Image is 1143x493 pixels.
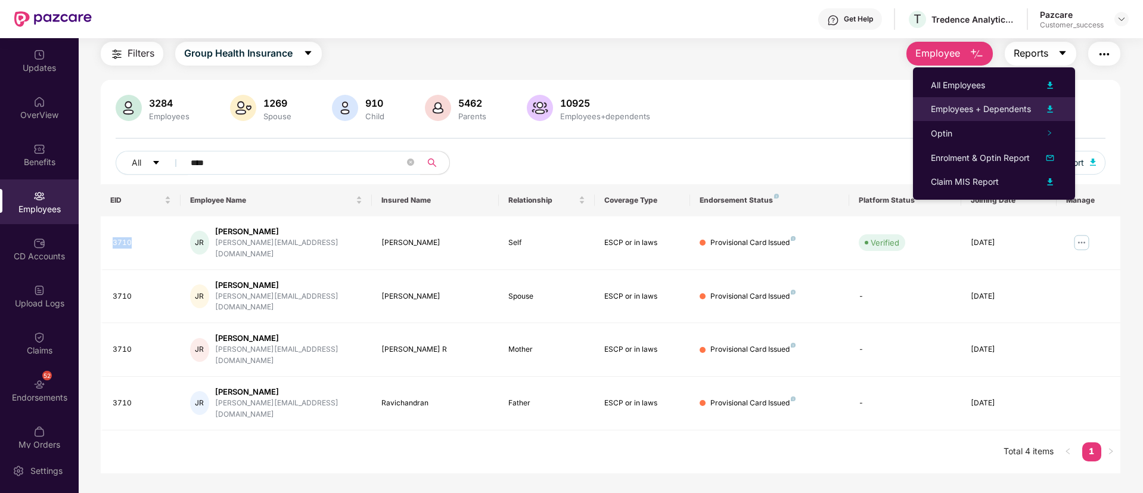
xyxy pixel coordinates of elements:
div: [DATE] [971,344,1047,355]
img: svg+xml;base64,PHN2ZyBpZD0iU2V0dGluZy0yMHgyMCIgeG1sbnM9Imh0dHA6Ly93d3cudzMub3JnLzIwMDAvc3ZnIiB3aW... [13,465,24,477]
div: Customer_success [1040,20,1104,30]
div: JR [190,284,209,308]
div: Provisional Card Issued [710,237,796,249]
img: svg+xml;base64,PHN2ZyBpZD0iRHJvcGRvd24tMzJ4MzIiIHhtbG5zPSJodHRwOi8vd3d3LnczLm9yZy8yMDAwL3N2ZyIgd2... [1117,14,1126,24]
div: 3284 [147,97,192,109]
div: [PERSON_NAME][EMAIL_ADDRESS][DOMAIN_NAME] [215,398,362,420]
div: [PERSON_NAME][EMAIL_ADDRESS][DOMAIN_NAME] [215,344,362,367]
div: [PERSON_NAME] [381,291,490,302]
img: svg+xml;base64,PHN2ZyB4bWxucz0iaHR0cDovL3d3dy53My5vcmcvMjAwMC9zdmciIHdpZHRoPSI4IiBoZWlnaHQ9IjgiIH... [791,396,796,401]
span: caret-down [1058,48,1067,59]
span: left [1064,448,1071,455]
div: Spouse [261,111,294,121]
th: EID [101,184,181,216]
img: manageButton [1072,233,1091,252]
th: Coverage Type [595,184,690,216]
div: Tredence Analytics Solutions Private Limited [931,14,1015,25]
div: [DATE] [971,291,1047,302]
img: svg+xml;base64,PHN2ZyB4bWxucz0iaHR0cDovL3d3dy53My5vcmcvMjAwMC9zdmciIHdpZHRoPSI4IiBoZWlnaHQ9IjgiIH... [791,236,796,241]
img: svg+xml;base64,PHN2ZyB4bWxucz0iaHR0cDovL3d3dy53My5vcmcvMjAwMC9zdmciIHdpZHRoPSIyNCIgaGVpZ2h0PSIyNC... [1097,47,1111,61]
div: Parents [456,111,489,121]
img: svg+xml;base64,PHN2ZyB4bWxucz0iaHR0cDovL3d3dy53My5vcmcvMjAwMC9zdmciIHhtbG5zOnhsaW5rPSJodHRwOi8vd3... [527,95,553,121]
button: Group Health Insurancecaret-down [175,42,322,66]
li: Previous Page [1058,442,1077,461]
span: right [1107,448,1114,455]
div: Provisional Card Issued [710,398,796,409]
img: svg+xml;base64,PHN2ZyB4bWxucz0iaHR0cDovL3d3dy53My5vcmcvMjAwMC9zdmciIHhtbG5zOnhsaW5rPSJodHRwOi8vd3... [1043,78,1057,92]
div: Enrolment & Optin Report [931,151,1030,165]
span: EID [110,196,162,205]
td: - [849,323,961,377]
img: svg+xml;base64,PHN2ZyB4bWxucz0iaHR0cDovL3d3dy53My5vcmcvMjAwMC9zdmciIHhtbG5zOnhsaW5rPSJodHRwOi8vd3... [1090,159,1096,166]
div: Provisional Card Issued [710,344,796,355]
button: Allcaret-down [116,151,188,175]
span: caret-down [152,159,160,168]
img: svg+xml;base64,PHN2ZyB4bWxucz0iaHR0cDovL3d3dy53My5vcmcvMjAwMC9zdmciIHhtbG5zOnhsaW5rPSJodHRwOi8vd3... [425,95,451,121]
div: 1269 [261,97,294,109]
span: Employee [915,46,960,61]
div: JR [190,338,209,362]
div: Pazcare [1040,9,1104,20]
span: caret-down [303,48,313,59]
img: svg+xml;base64,PHN2ZyB4bWxucz0iaHR0cDovL3d3dy53My5vcmcvMjAwMC9zdmciIHhtbG5zOnhsaW5rPSJodHRwOi8vd3... [970,47,984,61]
img: svg+xml;base64,PHN2ZyB4bWxucz0iaHR0cDovL3d3dy53My5vcmcvMjAwMC9zdmciIHhtbG5zOnhsaW5rPSJodHRwOi8vd3... [230,95,256,121]
div: [DATE] [971,398,1047,409]
span: right [1046,130,1052,136]
div: Verified [871,237,899,249]
div: All Employees [931,79,985,92]
div: Employees+dependents [558,111,653,121]
div: [PERSON_NAME] [215,226,362,237]
div: 3710 [113,398,171,409]
span: Employee Name [190,196,353,205]
div: Employees + Dependents [931,103,1031,116]
span: close-circle [407,157,414,169]
th: Relationship [499,184,594,216]
div: 910 [363,97,387,109]
span: Filters [128,46,154,61]
div: Child [363,111,387,121]
div: Employees [147,111,192,121]
div: ESCP or in laws [604,237,681,249]
div: Claim MIS Report [931,175,999,188]
td: - [849,377,961,430]
button: search [420,151,450,175]
th: Insured Name [372,184,499,216]
div: [PERSON_NAME] [381,237,490,249]
img: svg+xml;base64,PHN2ZyBpZD0iVXBsb2FkX0xvZ3MiIGRhdGEtbmFtZT0iVXBsb2FkIExvZ3MiIHhtbG5zPSJodHRwOi8vd3... [33,284,45,296]
img: svg+xml;base64,PHN2ZyB4bWxucz0iaHR0cDovL3d3dy53My5vcmcvMjAwMC9zdmciIHhtbG5zOnhsaW5rPSJodHRwOi8vd3... [1043,175,1057,189]
div: [PERSON_NAME][EMAIL_ADDRESS][DOMAIN_NAME] [215,291,362,314]
li: 1 [1082,442,1101,461]
td: - [849,270,961,324]
button: Reportscaret-down [1005,42,1076,66]
img: svg+xml;base64,PHN2ZyBpZD0iQ0RfQWNjb3VudHMiIGRhdGEtbmFtZT0iQ0QgQWNjb3VudHMiIHhtbG5zPSJodHRwOi8vd3... [33,237,45,249]
div: Settings [27,465,66,477]
div: JR [190,231,209,255]
span: search [420,158,443,168]
img: svg+xml;base64,PHN2ZyB4bWxucz0iaHR0cDovL3d3dy53My5vcmcvMjAwMC9zdmciIHdpZHRoPSI4IiBoZWlnaHQ9IjgiIH... [774,194,779,199]
div: Get Help [844,14,873,24]
div: [PERSON_NAME][EMAIL_ADDRESS][DOMAIN_NAME] [215,237,362,260]
div: 52 [42,371,52,380]
div: 5462 [456,97,489,109]
div: [DATE] [971,237,1047,249]
img: svg+xml;base64,PHN2ZyBpZD0iQ2xhaW0iIHhtbG5zPSJodHRwOi8vd3d3LnczLm9yZy8yMDAwL3N2ZyIgd2lkdGg9IjIwIi... [33,331,45,343]
div: Provisional Card Issued [710,291,796,302]
div: Ravichandran [381,398,490,409]
div: 3710 [113,291,171,302]
li: Total 4 items [1004,442,1054,461]
img: svg+xml;base64,PHN2ZyB4bWxucz0iaHR0cDovL3d3dy53My5vcmcvMjAwMC9zdmciIHhtbG5zOnhsaW5rPSJodHRwOi8vd3... [1043,151,1057,165]
div: Mother [508,344,585,355]
img: svg+xml;base64,PHN2ZyBpZD0iVXBkYXRlZCIgeG1sbnM9Imh0dHA6Ly93d3cudzMub3JnLzIwMDAvc3ZnIiB3aWR0aD0iMj... [33,49,45,61]
button: Filters [101,42,163,66]
div: Self [508,237,585,249]
img: svg+xml;base64,PHN2ZyBpZD0iQmVuZWZpdHMiIHhtbG5zPSJodHRwOi8vd3d3LnczLm9yZy8yMDAwL3N2ZyIgd2lkdGg9Ij... [33,143,45,155]
img: New Pazcare Logo [14,11,92,27]
li: Next Page [1101,442,1120,461]
div: JR [190,391,209,415]
span: Relationship [508,196,576,205]
div: 10925 [558,97,653,109]
button: left [1058,442,1077,461]
div: [PERSON_NAME] [215,333,362,344]
div: [PERSON_NAME] R [381,344,490,355]
span: close-circle [407,159,414,166]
